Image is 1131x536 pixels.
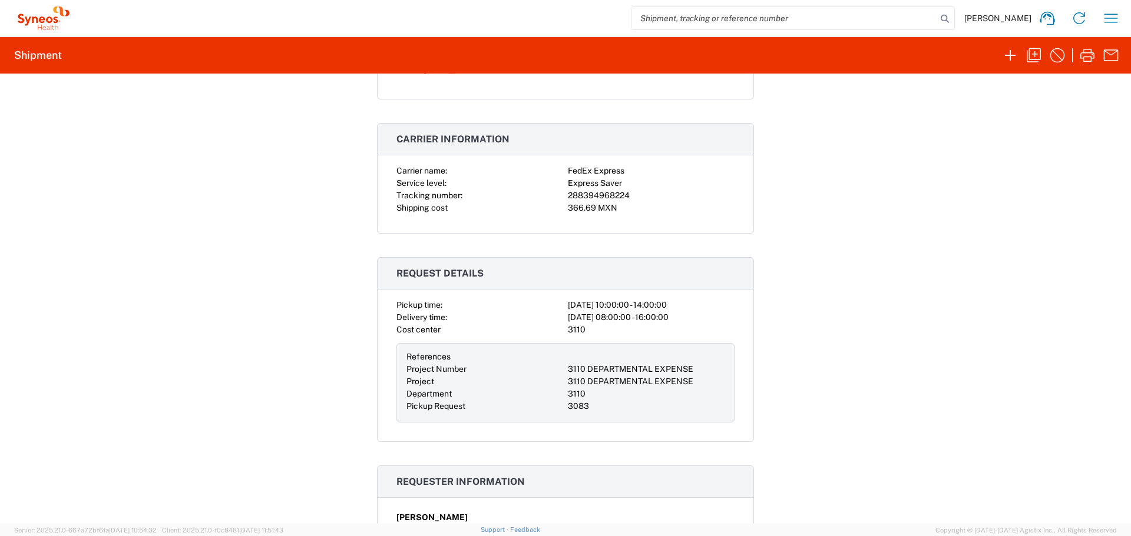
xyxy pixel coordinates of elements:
[568,189,735,202] div: 288394968224
[396,325,441,334] span: Cost center
[14,527,157,534] span: Server: 2025.21.0-667a72bf6fa
[568,400,725,412] div: 3083
[406,375,563,388] div: Project
[631,7,937,29] input: Shipment, tracking or reference number
[406,352,451,361] span: References
[406,400,563,412] div: Pickup Request
[964,13,1031,24] span: [PERSON_NAME]
[396,191,462,200] span: Tracking number:
[239,527,283,534] span: [DATE] 11:51:43
[568,299,735,311] div: [DATE] 10:00:00 - 14:00:00
[396,178,447,188] span: Service level:
[406,388,563,400] div: Department
[396,511,468,524] span: [PERSON_NAME]
[109,527,157,534] span: [DATE] 10:54:32
[935,525,1117,535] span: Copyright © [DATE]-[DATE] Agistix Inc., All Rights Reserved
[481,526,510,533] a: Support
[396,166,447,175] span: Carrier name:
[396,312,447,322] span: Delivery time:
[568,202,735,214] div: 366.69 MXN
[406,363,563,375] div: Project Number
[568,311,735,324] div: [DATE] 08:00:00 - 16:00:00
[396,268,484,279] span: Request details
[396,134,510,145] span: Carrier information
[568,177,735,189] div: Express Saver
[396,203,448,212] span: Shipping cost
[396,476,525,487] span: Requester information
[396,300,442,309] span: Pickup time:
[14,48,62,62] h2: Shipment
[568,363,725,375] div: 3110 DEPARTMENTAL EXPENSE
[162,527,283,534] span: Client: 2025.21.0-f0c8481
[510,526,540,533] a: Feedback
[568,165,735,177] div: FedEx Express
[568,324,735,336] div: 3110
[568,375,725,388] div: 3110 DEPARTMENTAL EXPENSE
[568,388,725,400] div: 3110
